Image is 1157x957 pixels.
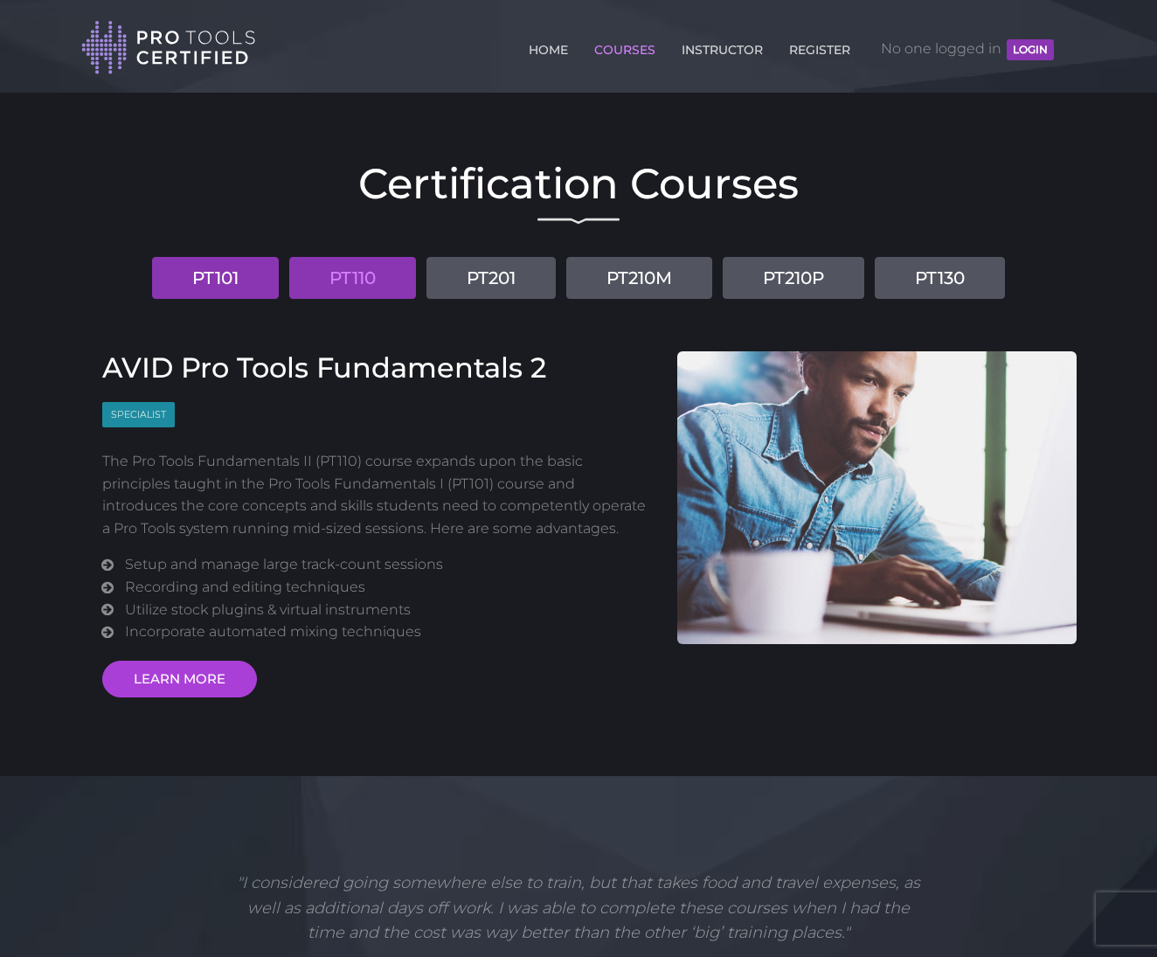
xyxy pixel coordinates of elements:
[81,19,256,76] img: Pro Tools Certified Logo
[230,870,927,946] p: "I considered going somewhere else to train, but that takes food and travel expenses, as well as ...
[125,576,651,599] li: Recording and editing techniques
[125,599,651,621] li: Utilize stock plugins & virtual instruments
[785,32,855,60] a: REGISTER
[677,351,1077,644] img: AVID Pro Tools Fundamentals 2 Course
[566,257,712,299] a: PT210M
[537,218,620,225] img: decorative line
[677,32,767,60] a: INSTRUCTOR
[426,257,556,299] a: PT201
[881,23,1054,75] span: No one logged in
[80,163,1077,205] h2: Certification Courses
[524,32,572,60] a: HOME
[102,351,651,385] h3: AVID Pro Tools Fundamentals 2
[102,402,175,427] span: Specialist
[152,257,279,299] a: PT101
[289,257,416,299] a: PT110
[875,257,1005,299] a: PT130
[102,450,651,539] p: The Pro Tools Fundamentals II (PT110) course expands upon the basic principles taught in the Pro ...
[102,661,257,697] a: LEARN MORE
[125,553,651,576] li: Setup and manage large track-count sessions
[125,621,651,643] li: Incorporate automated mixing techniques
[1007,39,1054,60] button: LOGIN
[590,32,660,60] a: COURSES
[723,257,864,299] a: PT210P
